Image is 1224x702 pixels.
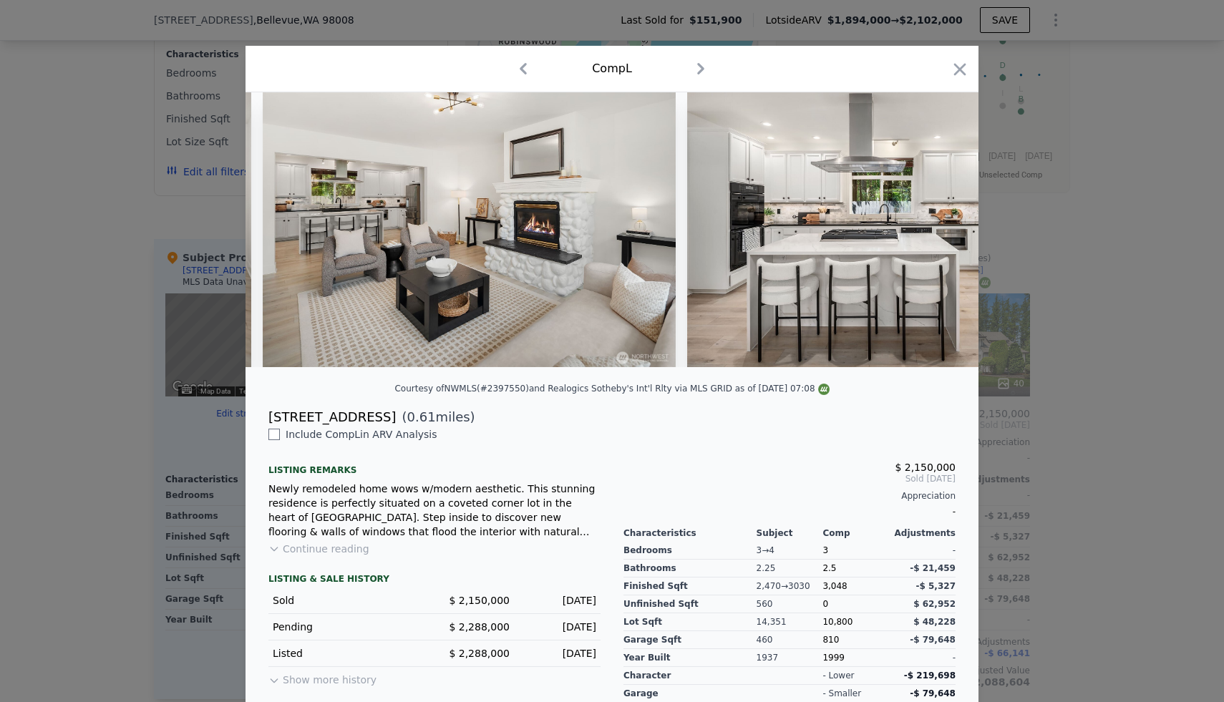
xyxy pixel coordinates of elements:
span: -$ 79,648 [910,688,956,698]
div: Courtesy of NWMLS (#2397550) and Realogics Sotheby's Int'l Rlty via MLS GRID as of [DATE] 07:08 [394,384,829,394]
div: - lower [822,670,854,681]
div: - smaller [822,688,861,699]
div: 14,351 [757,613,823,631]
span: 0.61 [407,409,436,424]
button: Continue reading [268,542,369,556]
div: 3 → 4 [757,542,823,560]
div: 1937 [757,649,823,667]
div: - [623,502,956,522]
div: character [623,667,757,685]
div: Newly remodeled home wows w/modern aesthetic. This stunning residence is perfectly situated on a ... [268,482,601,539]
img: NWMLS Logo [818,384,830,395]
span: ( miles) [396,407,475,427]
div: [DATE] [521,593,596,608]
span: Sold [DATE] [623,473,956,484]
img: Property Img [687,92,1099,367]
div: 560 [757,595,823,613]
div: 460 [757,631,823,649]
div: Comp L [592,60,632,77]
div: Adjustments [889,527,956,539]
span: 10,800 [822,617,853,627]
div: 2,470 → 3030 [757,577,823,595]
span: $ 62,952 [913,599,956,609]
span: $ 2,288,000 [449,648,510,659]
div: Comp [822,527,889,539]
div: 2.25 [757,560,823,577]
span: $ 48,228 [913,617,956,627]
div: Pending [273,620,423,634]
span: 810 [822,635,839,645]
div: [STREET_ADDRESS] [268,407,396,427]
div: Lot Sqft [623,613,757,631]
span: -$ 5,327 [916,581,956,591]
button: Show more history [268,667,377,687]
div: - [889,649,956,667]
span: 3 [822,545,828,555]
div: Listed [273,646,423,660]
div: Bedrooms [623,542,757,560]
div: Finished Sqft [623,577,757,595]
span: 0 [822,599,828,609]
div: Appreciation [623,490,956,502]
div: Listing remarks [268,453,601,476]
div: Subject [757,527,823,539]
div: Garage Sqft [623,631,757,649]
div: Characteristics [623,527,757,539]
span: -$ 219,698 [904,671,956,681]
div: [DATE] [521,620,596,634]
div: 1999 [822,649,889,667]
span: $ 2,288,000 [449,621,510,633]
span: -$ 21,459 [910,563,956,573]
span: $ 2,150,000 [449,595,510,606]
div: - [889,542,956,560]
div: Bathrooms [623,560,757,577]
span: 3,048 [822,581,847,591]
div: LISTING & SALE HISTORY [268,573,601,588]
div: [DATE] [521,646,596,660]
div: Year Built [623,649,757,667]
div: 2.5 [822,560,889,577]
div: Unfinished Sqft [623,595,757,613]
img: Property Img [263,92,675,367]
span: $ 2,150,000 [895,462,956,473]
div: Sold [273,593,423,608]
span: -$ 79,648 [910,635,956,645]
span: Include Comp L in ARV Analysis [280,429,443,440]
